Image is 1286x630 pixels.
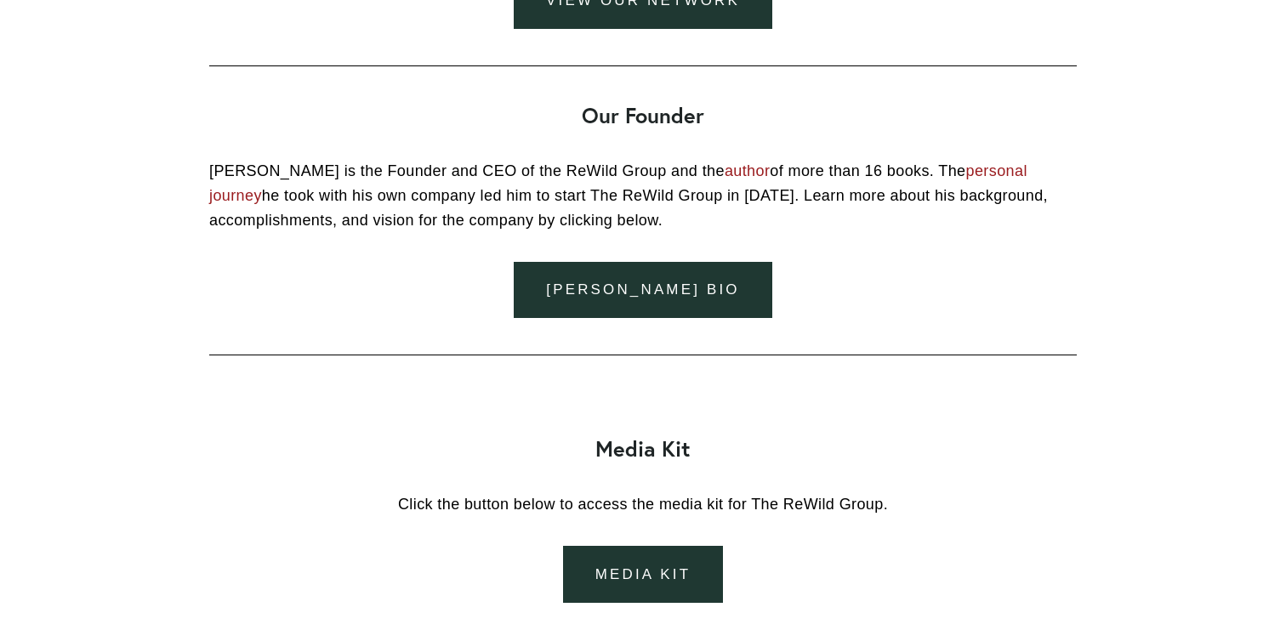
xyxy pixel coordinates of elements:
[563,546,723,603] a: media kit
[595,434,691,463] strong: Media Kit
[514,262,771,319] a: [PERSON_NAME] Bio
[725,162,770,179] a: author
[209,159,1077,232] p: [PERSON_NAME] is the Founder and CEO of the ReWild Group and the of more than 16 books. The he to...
[209,492,1077,517] p: Click the button below to access the media kit for The ReWild Group.
[582,101,704,129] strong: Our Founder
